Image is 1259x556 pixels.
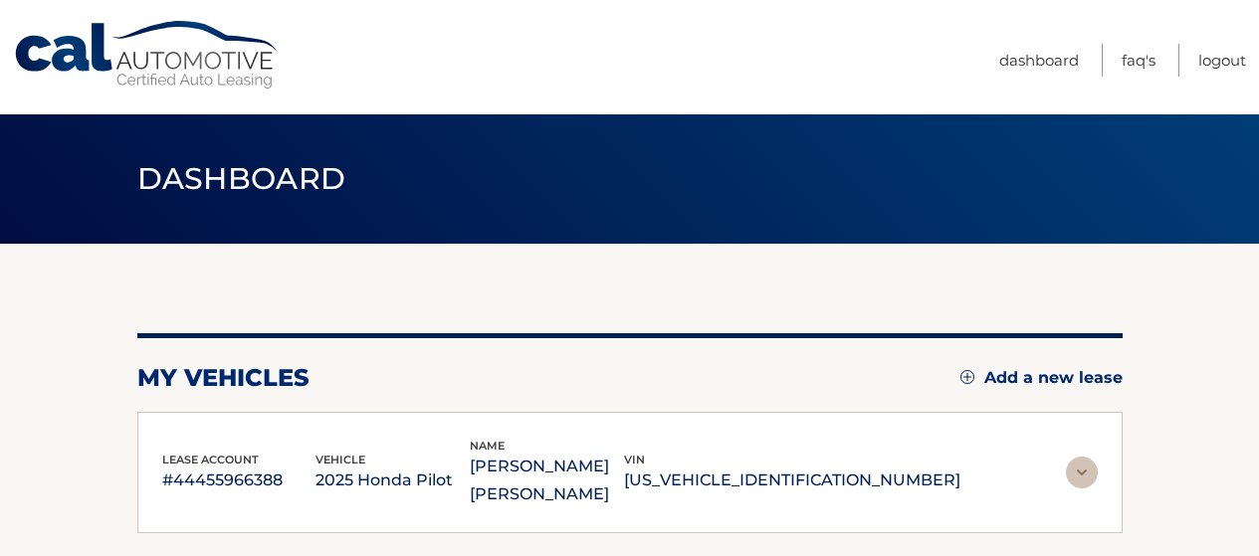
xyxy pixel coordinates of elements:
span: name [470,439,505,453]
span: Dashboard [137,160,346,197]
span: vin [624,453,645,466]
a: FAQ's [1122,44,1155,77]
p: 2025 Honda Pilot [315,466,470,494]
a: Dashboard [999,44,1079,77]
a: Cal Automotive [13,20,282,91]
span: lease account [162,453,259,466]
a: Add a new lease [960,368,1123,388]
img: accordion-rest.svg [1066,457,1098,488]
p: #44455966388 [162,466,316,494]
h2: my vehicles [137,363,310,393]
img: add.svg [960,370,974,384]
p: [PERSON_NAME] [PERSON_NAME] [470,453,624,508]
span: vehicle [315,453,365,466]
a: Logout [1198,44,1246,77]
p: [US_VEHICLE_IDENTIFICATION_NUMBER] [624,466,960,494]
